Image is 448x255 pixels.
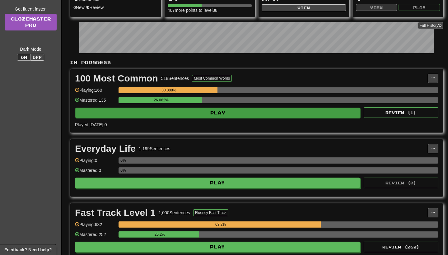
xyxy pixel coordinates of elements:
[75,87,115,97] div: Playing: 160
[418,22,443,29] button: Full History
[356,4,397,11] button: View
[70,59,443,66] p: In Progress
[87,5,90,10] strong: 0
[5,6,57,12] div: Get fluent faster.
[75,108,360,118] button: Play
[193,209,228,216] button: Fluency Fast Track
[262,4,346,11] button: View
[75,167,115,178] div: Mastered: 0
[75,157,115,168] div: Playing: 0
[161,75,189,81] div: 518 Sentences
[4,247,52,253] span: Open feedback widget
[120,97,202,103] div: 26.062%
[5,46,57,52] div: Dark Mode
[75,144,136,153] div: Everyday Life
[75,221,115,232] div: Playing: 632
[75,208,156,217] div: Fast Track Level 1
[75,178,360,188] button: Play
[75,122,107,127] span: Played [DATE]: 0
[73,4,158,11] div: New / Review
[364,242,438,252] button: Review (262)
[75,242,360,252] button: Play
[120,231,199,238] div: 25.2%
[159,210,190,216] div: 1,000 Sentences
[120,87,217,93] div: 30.888%
[120,221,320,228] div: 63.2%
[168,7,252,13] div: 467 more points to level 38
[399,4,440,11] button: Play
[139,146,170,152] div: 1,199 Sentences
[5,14,57,30] a: ClozemasterPro
[75,74,158,83] div: 100 Most Common
[17,54,31,61] button: On
[364,107,438,118] button: Review (1)
[73,5,76,10] strong: 0
[364,178,438,188] button: Review (0)
[192,75,232,82] button: Most Common Words
[75,97,115,107] div: Mastered: 135
[30,54,44,61] button: Off
[75,231,115,242] div: Mastered: 252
